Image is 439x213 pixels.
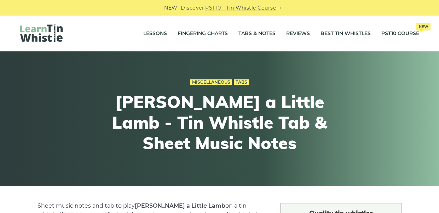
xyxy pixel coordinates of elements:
[143,25,167,43] a: Lessons
[381,25,419,43] a: PST10 CourseNew
[234,79,249,85] a: Tabs
[178,25,228,43] a: Fingering Charts
[190,79,232,85] a: Miscellaneous
[286,25,310,43] a: Reviews
[238,25,276,43] a: Tabs & Notes
[20,24,63,42] img: LearnTinWhistle.com
[320,25,371,43] a: Best Tin Whistles
[89,92,350,153] h1: [PERSON_NAME] a Little Lamb - Tin Whistle Tab & Sheet Music Notes
[416,23,431,30] span: New
[135,202,225,209] strong: [PERSON_NAME] a Little Lamb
